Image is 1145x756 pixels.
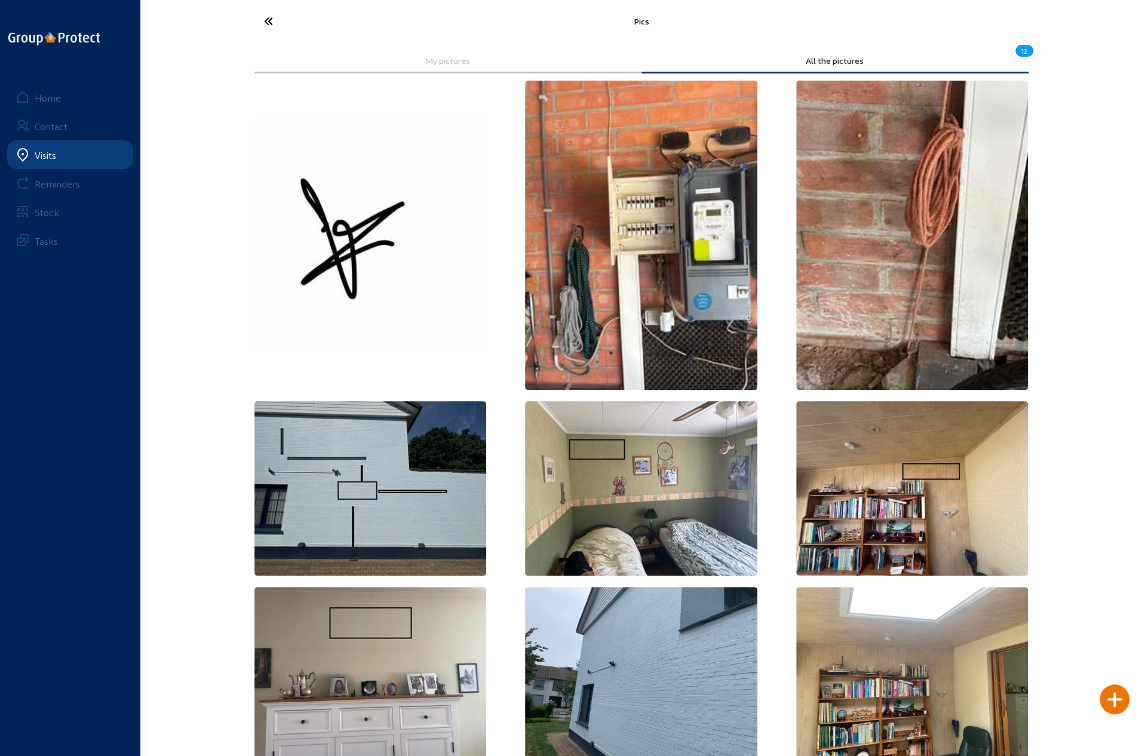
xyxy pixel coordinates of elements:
[35,207,59,218] div: Stock
[35,121,67,132] div: Contact
[796,81,1029,390] img: thb_cd96558a-1443-418b-447c-658f3f54d908.jpeg
[796,401,1029,576] img: thb_d6447982-17c3-ad0c-b858-9c72fbdcf69c.jpeg
[7,83,133,112] a: Home
[35,178,80,189] div: Reminders
[35,92,61,103] div: Home
[7,140,133,169] a: Visits
[254,401,487,576] img: thb_30f49e5f-d28f-43d7-4053-924b4bc8606a.jpeg
[8,32,100,45] img: logo-oneline.png
[7,112,133,140] a: Contact
[7,169,133,198] a: Reminders
[35,235,58,247] div: Tasks
[1015,41,1033,61] div: 12
[7,198,133,226] a: Stock
[650,56,1020,66] div: All the pictures
[35,149,56,161] div: Visits
[379,16,904,26] div: Pics
[263,56,633,66] div: My pictures
[525,81,757,390] img: thb_36bcfa55-d35f-692a-a991-1e06e8bef83e.jpeg
[525,401,757,576] img: thb_0f8a0d1f-b167-37ec-2ddc-2ed393108fdb.jpeg
[254,119,487,352] img: thb_2a7902fd-a4b1-c645-1513-e5dfc4ad42c9.jpeg
[7,226,133,255] a: Tasks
